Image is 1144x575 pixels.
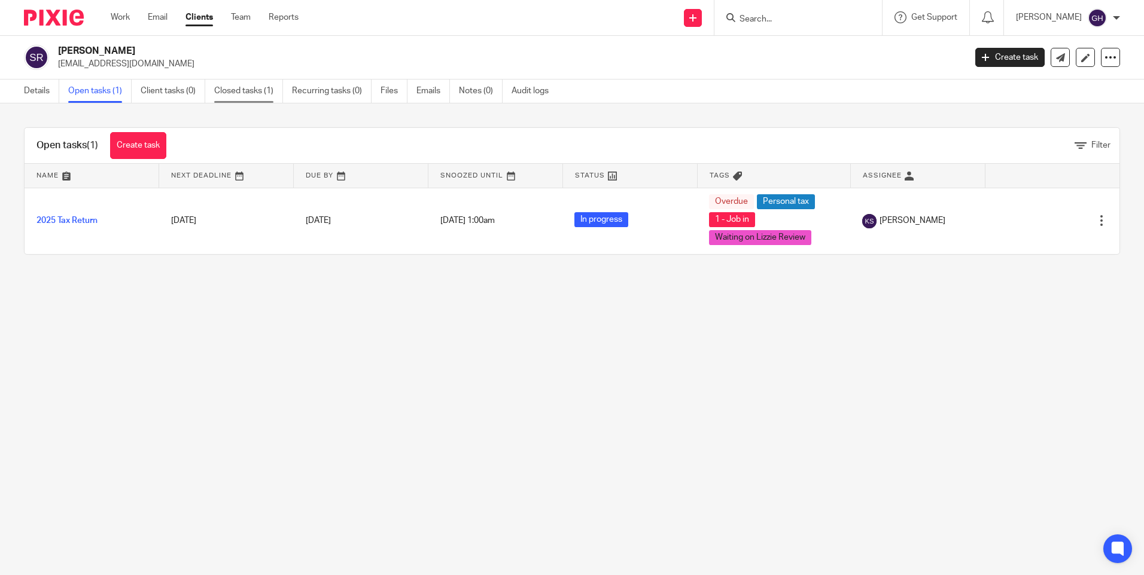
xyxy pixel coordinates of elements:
span: Get Support [911,13,957,22]
span: [DATE] [306,216,331,225]
a: Emails [416,79,450,103]
span: [DATE] 1:00am [440,216,495,225]
a: Work [111,11,130,23]
a: Notes (0) [459,79,503,103]
a: Team [231,11,251,23]
img: svg%3E [24,45,49,70]
span: Personal tax [757,194,815,209]
a: Open tasks (1) [68,79,132,103]
span: (1) [87,140,98,150]
h2: [PERSON_NAME] [58,45,777,57]
a: Details [24,79,59,103]
span: Tags [710,172,730,179]
img: svg%3E [1088,8,1107,27]
a: Closed tasks (1) [214,79,283,103]
span: Waiting on Lizzie Review [709,230,811,245]
p: [PERSON_NAME] [1016,11,1082,23]
img: svg%3E [862,214,877,228]
a: Clients [185,11,213,23]
a: 2025 Tax Return [36,216,98,225]
span: In progress [574,212,628,227]
a: Audit logs [512,79,558,103]
h1: Open tasks [36,139,98,152]
img: Pixie [24,10,84,26]
p: [EMAIL_ADDRESS][DOMAIN_NAME] [58,58,957,70]
span: 1 - Job in [709,212,755,227]
a: Email [148,11,168,23]
input: Search [738,14,846,25]
a: Create task [975,48,1045,67]
a: Client tasks (0) [141,79,205,103]
a: Files [381,79,407,103]
a: Reports [269,11,299,23]
span: Snoozed Until [440,172,503,179]
span: [PERSON_NAME] [880,215,945,227]
span: Filter [1091,141,1110,149]
td: [DATE] [159,188,294,254]
a: Recurring tasks (0) [292,79,372,103]
span: Overdue [709,194,754,209]
span: Status [575,172,605,179]
a: Create task [110,132,166,159]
